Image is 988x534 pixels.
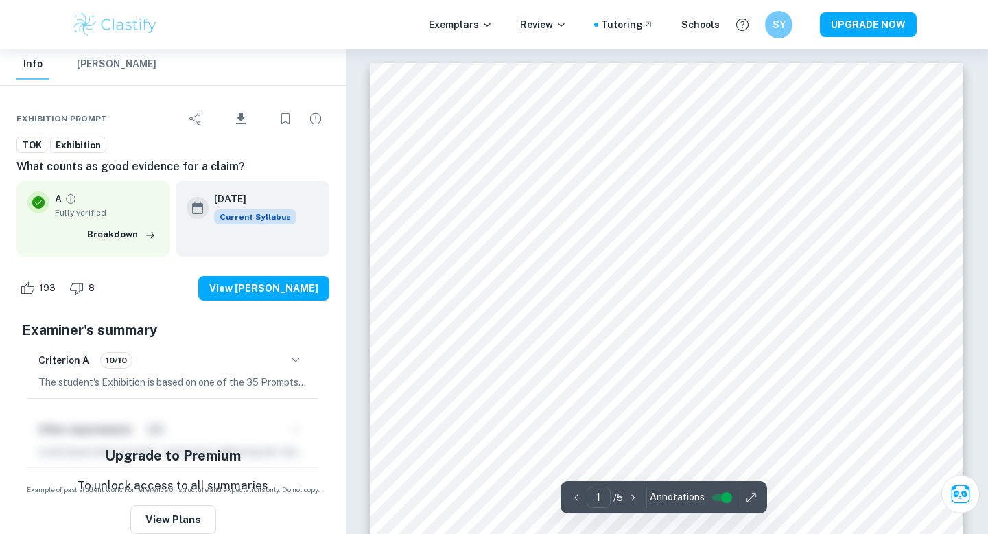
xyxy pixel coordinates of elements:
div: This exemplar is based on the current syllabus. Feel free to refer to it for inspiration/ideas wh... [214,209,296,224]
button: View [PERSON_NAME] [198,276,329,301]
h5: Upgrade to Premium [105,445,241,466]
button: Ask Clai [941,475,980,513]
button: Breakdown [84,224,159,245]
p: A [55,191,62,207]
div: Like [16,277,63,299]
p: To unlock access to all summaries [78,477,268,495]
p: Review [520,17,567,32]
span: TOK [17,139,47,152]
h6: SY [771,17,787,32]
p: / 5 [613,490,623,505]
div: Download [212,101,269,137]
button: SY [765,11,792,38]
a: Schools [681,17,720,32]
a: Exhibition [50,137,106,154]
button: Info [16,49,49,80]
h6: What counts as good evidence for a claim? [16,159,329,175]
span: Annotations [650,490,705,504]
span: 10/10 [101,354,132,367]
p: Exemplars [429,17,493,32]
h6: [DATE] [214,191,285,207]
a: Grade fully verified [64,193,77,205]
div: Bookmark [272,105,299,132]
a: TOK [16,137,47,154]
span: Fully verified [55,207,159,219]
h5: Examiner's summary [22,320,324,340]
span: Exhibition Prompt [16,113,107,125]
span: 193 [32,281,63,295]
button: UPGRADE NOW [820,12,917,37]
p: The student's Exhibition is based on one of the 35 Prompts released by the IBO for the examinatio... [38,375,307,390]
span: 8 [81,281,102,295]
button: Help and Feedback [731,13,754,36]
span: Example of past student work. For reference on structure and expectations only. Do not copy. [16,485,329,495]
span: Current Syllabus [214,209,296,224]
div: Report issue [302,105,329,132]
a: Tutoring [601,17,654,32]
button: View Plans [130,505,216,534]
button: [PERSON_NAME] [77,49,156,80]
h6: Criterion A [38,353,89,368]
span: Exhibition [51,139,106,152]
div: Share [182,105,209,132]
div: Dislike [66,277,102,299]
img: Clastify logo [71,11,158,38]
